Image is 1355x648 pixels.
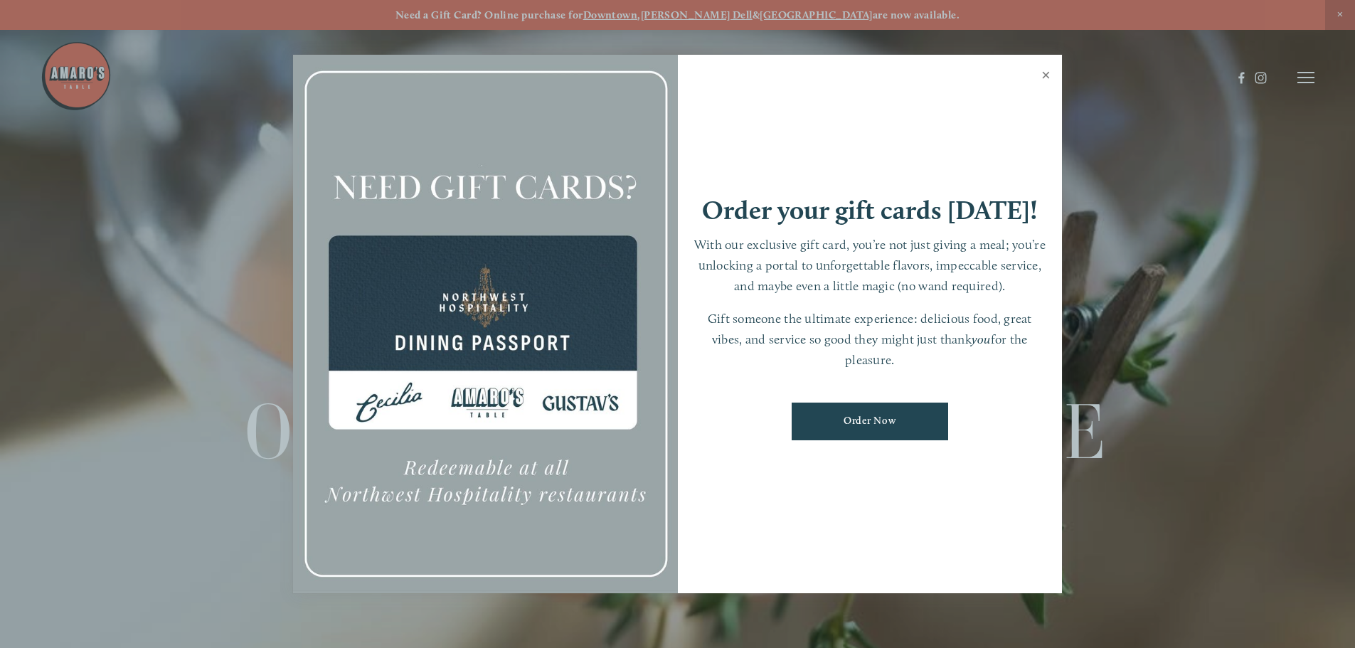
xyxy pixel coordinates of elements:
p: With our exclusive gift card, you’re not just giving a meal; you’re unlocking a portal to unforge... [692,235,1048,296]
a: Close [1032,57,1060,97]
h1: Order your gift cards [DATE]! [702,197,1038,223]
a: Order Now [792,403,948,440]
em: you [972,331,991,346]
p: Gift someone the ultimate experience: delicious food, great vibes, and service so good they might... [692,309,1048,370]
